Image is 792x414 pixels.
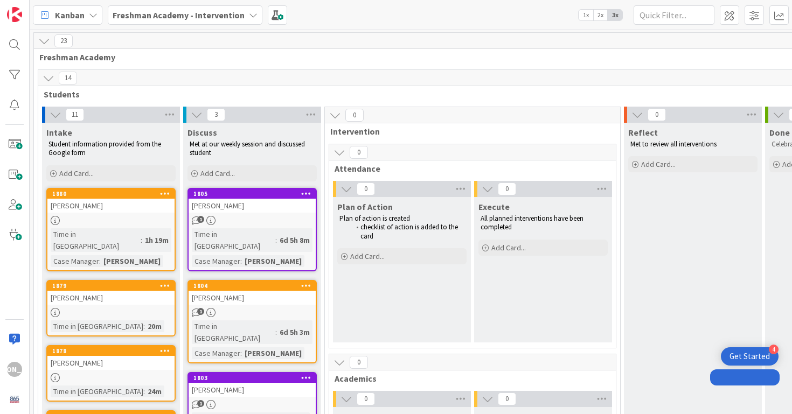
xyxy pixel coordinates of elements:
[189,199,316,213] div: [PERSON_NAME]
[52,282,175,290] div: 1879
[579,10,593,20] span: 1x
[145,320,164,332] div: 20m
[730,351,770,362] div: Get Started
[641,159,676,169] span: Add Card...
[242,347,304,359] div: [PERSON_NAME]
[48,139,163,157] span: Student information provided from the Google form
[59,72,77,85] span: 14
[143,320,145,332] span: :
[52,347,175,355] div: 1878
[277,234,312,246] div: 6d 5h 8m
[189,373,316,397] div: 1803[PERSON_NAME]
[357,392,375,405] span: 0
[101,255,163,267] div: [PERSON_NAME]
[357,183,375,195] span: 0
[52,190,175,198] div: 1880
[189,189,316,213] div: 1805[PERSON_NAME]
[207,108,225,121] span: 3
[197,216,204,223] span: 1
[189,281,316,291] div: 1804
[187,127,217,138] span: Discuss
[240,347,242,359] span: :
[648,108,666,121] span: 0
[275,326,277,338] span: :
[47,346,175,370] div: 1878[PERSON_NAME]
[59,169,94,178] span: Add Card...
[481,214,585,231] span: All planned interventions have been completed
[193,282,316,290] div: 1804
[46,127,72,138] span: Intake
[47,281,175,305] div: 1879[PERSON_NAME]
[47,291,175,305] div: [PERSON_NAME]
[769,345,779,354] div: 4
[47,199,175,213] div: [PERSON_NAME]
[54,34,73,47] span: 23
[350,251,385,261] span: Add Card...
[498,392,516,405] span: 0
[769,127,790,138] span: Done
[47,356,175,370] div: [PERSON_NAME]
[46,188,176,271] a: 1880[PERSON_NAME]Time in [GEOGRAPHIC_DATA]:1h 19mCase Manager:[PERSON_NAME]
[51,255,99,267] div: Case Manager
[189,291,316,305] div: [PERSON_NAME]
[721,347,779,366] div: Open Get Started checklist, remaining modules: 4
[608,10,622,20] span: 3x
[7,7,22,22] img: Visit kanbanzone.com
[350,146,368,159] span: 0
[192,228,275,252] div: Time in [GEOGRAPHIC_DATA]
[593,10,608,20] span: 2x
[192,255,240,267] div: Case Manager
[143,385,145,397] span: :
[189,383,316,397] div: [PERSON_NAME]
[46,280,176,336] a: 1879[PERSON_NAME]Time in [GEOGRAPHIC_DATA]:20m
[491,243,526,252] span: Add Card...
[330,126,607,137] span: Intervention
[189,281,316,305] div: 1804[PERSON_NAME]
[142,234,171,246] div: 1h 19m
[345,109,364,122] span: 0
[187,280,317,363] a: 1804[PERSON_NAME]Time in [GEOGRAPHIC_DATA]:6d 5h 3mCase Manager:[PERSON_NAME]
[51,320,143,332] div: Time in [GEOGRAPHIC_DATA]
[189,189,316,199] div: 1805
[47,346,175,356] div: 1878
[630,139,717,149] span: Met to review all interventions
[498,183,516,195] span: 0
[277,326,312,338] div: 6d 5h 3m
[335,373,602,384] span: Academics
[197,400,204,407] span: 1
[628,127,658,138] span: Reflect
[189,373,316,383] div: 1803
[478,201,510,212] span: Execute
[275,234,277,246] span: :
[200,169,235,178] span: Add Card...
[47,189,175,199] div: 1880
[242,255,304,267] div: [PERSON_NAME]
[47,281,175,291] div: 1879
[192,320,275,344] div: Time in [GEOGRAPHIC_DATA]
[197,308,204,315] span: 1
[7,392,22,407] img: avatar
[66,108,84,121] span: 11
[51,385,143,397] div: Time in [GEOGRAPHIC_DATA]
[335,163,602,174] span: Attendance
[337,201,393,212] span: Plan of Action
[193,374,316,382] div: 1803
[46,345,176,402] a: 1878[PERSON_NAME]Time in [GEOGRAPHIC_DATA]:24m
[7,362,22,377] div: [PERSON_NAME]
[145,385,164,397] div: 24m
[634,5,714,25] input: Quick Filter...
[240,255,242,267] span: :
[113,10,245,20] b: Freshman Academy - Intervention
[55,9,85,22] span: Kanban
[193,190,316,198] div: 1805
[190,139,307,157] span: Met at our weekly session and discussed student
[192,347,240,359] div: Case Manager
[339,214,410,223] span: Plan of action is created
[350,356,368,369] span: 0
[187,188,317,271] a: 1805[PERSON_NAME]Time in [GEOGRAPHIC_DATA]:6d 5h 8mCase Manager:[PERSON_NAME]
[47,189,175,213] div: 1880[PERSON_NAME]
[141,234,142,246] span: :
[99,255,101,267] span: :
[360,222,460,240] span: checklist of action is added to the card
[51,228,141,252] div: Time in [GEOGRAPHIC_DATA]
